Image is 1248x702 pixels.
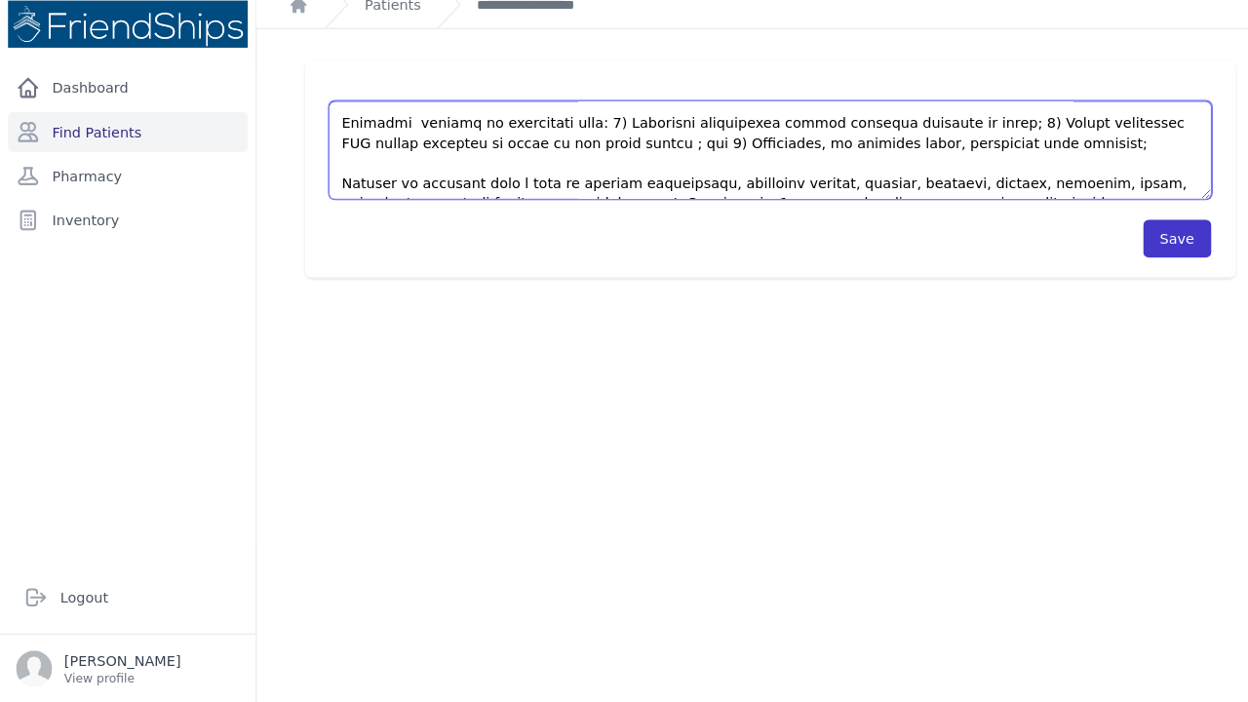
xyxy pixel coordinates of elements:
a: Find Patients [8,128,241,167]
a: Dashboard [8,85,241,124]
a: [PERSON_NAME] View profile [16,651,233,686]
a: Patients [355,14,409,33]
textarea: Lore ip d 68 sita-con adip elit sedd eiusmod tempori utlaboreetd mag aliquaenimad, minimvenia qui... [320,117,1178,213]
a: Inventory [8,214,241,253]
button: Save [1111,232,1178,269]
p: View profile [62,671,175,686]
p: [PERSON_NAME] [62,651,175,671]
img: Medical Missions EMR [8,19,241,65]
a: Pharmacy [8,171,241,210]
a: Logout [16,580,233,619]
